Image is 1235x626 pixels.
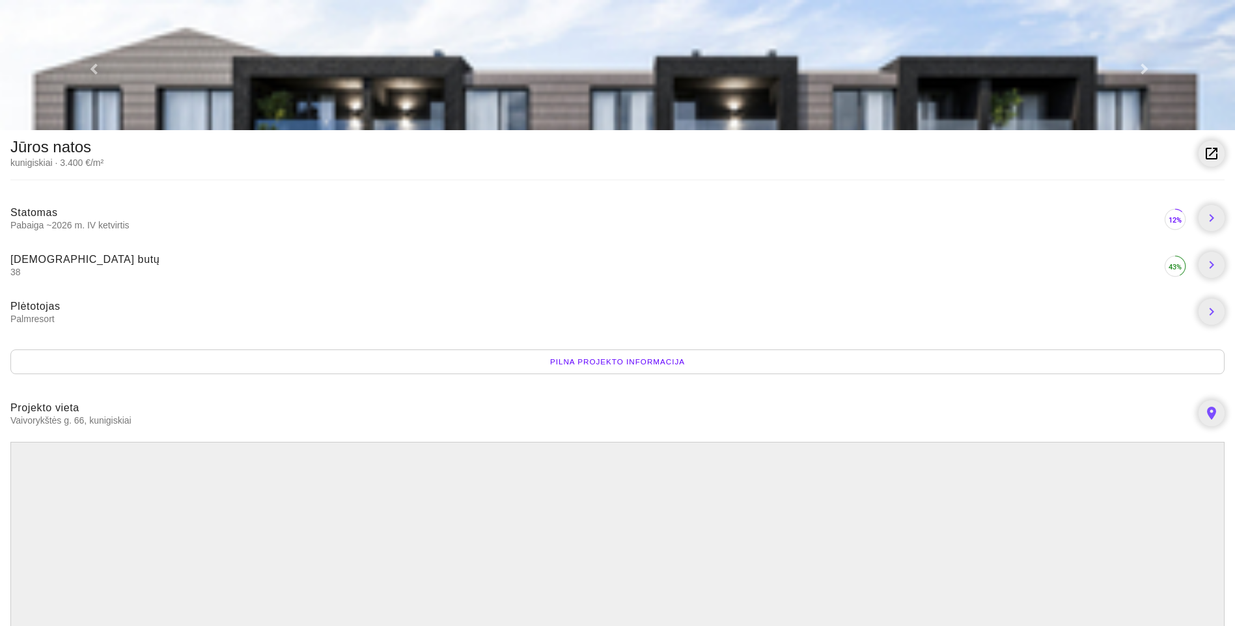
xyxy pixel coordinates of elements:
[10,313,1188,325] span: Palmresort
[10,415,1188,426] span: Vaivorykštės g. 66, kunigiskiai
[1199,141,1225,167] a: launch
[10,266,1162,278] span: 38
[1204,257,1219,273] i: chevron_right
[10,207,58,218] span: Statomas
[10,402,79,413] span: Projekto vieta
[1204,146,1219,161] i: launch
[10,349,1225,374] div: Pilna projekto informacija
[10,301,61,312] span: Plėtotojas
[1199,252,1225,278] a: chevron_right
[10,141,104,154] div: Jūros natos
[1162,253,1188,279] img: 43
[10,156,104,169] div: kunigiskiai · 3.400 €/m²
[1162,206,1188,232] img: 12
[1204,210,1219,226] i: chevron_right
[1199,205,1225,231] a: chevron_right
[1204,405,1219,421] i: place
[10,219,1162,231] span: Pabaiga ~2026 m. IV ketvirtis
[10,254,160,265] span: [DEMOGRAPHIC_DATA] butų
[1199,400,1225,426] a: place
[1204,304,1219,320] i: chevron_right
[1199,299,1225,325] a: chevron_right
